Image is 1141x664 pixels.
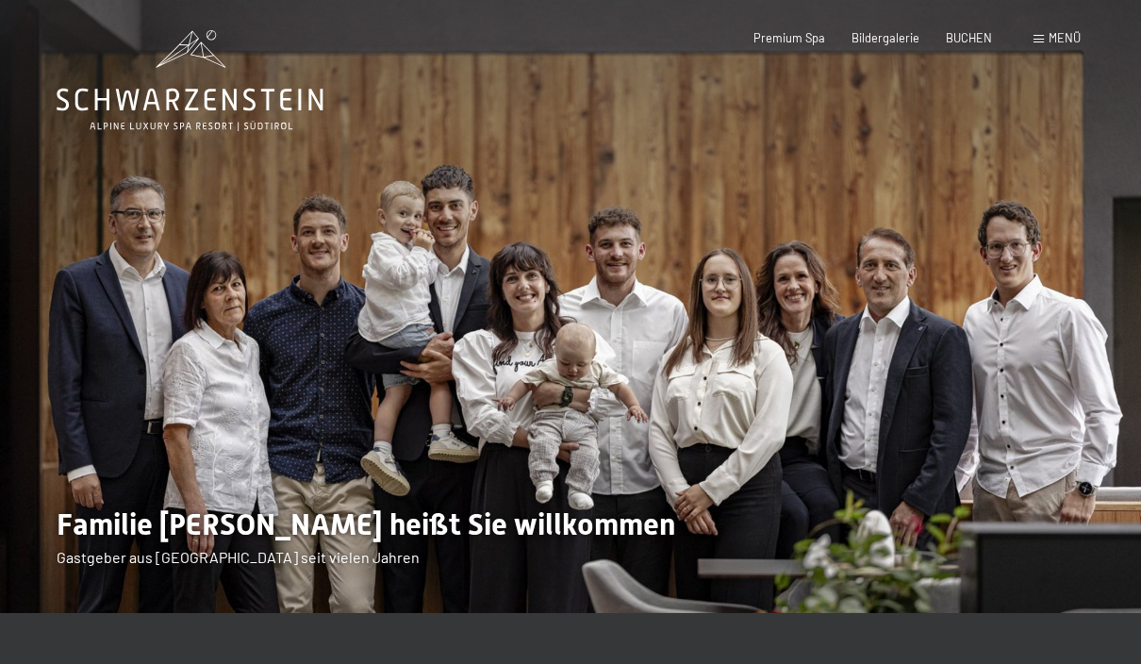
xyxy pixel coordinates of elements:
[753,30,825,45] a: Premium Spa
[57,548,420,566] span: Gastgeber aus [GEOGRAPHIC_DATA] seit vielen Jahren
[1049,30,1081,45] span: Menü
[852,30,919,45] a: Bildergalerie
[57,506,675,542] span: Familie [PERSON_NAME] heißt Sie willkommen
[946,30,992,45] a: BUCHEN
